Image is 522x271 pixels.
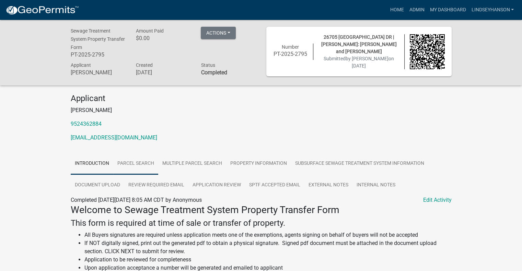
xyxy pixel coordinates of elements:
[71,106,452,114] p: [PERSON_NAME]
[71,218,452,228] h4: This form is required at time of sale or transfer of property.
[71,121,102,127] a: 9524362884
[84,256,452,264] li: Application to be reviewed for completeness
[423,196,452,204] a: Edit Activity
[346,56,388,61] span: by [PERSON_NAME]
[71,51,126,58] h6: PT-2025-2795
[427,3,468,16] a: My Dashboard
[282,44,299,50] span: Number
[226,153,291,175] a: Property Information
[71,69,126,76] h6: [PERSON_NAME]
[352,174,399,196] a: Internal Notes
[71,174,124,196] a: Document Upload
[201,69,227,76] strong: Completed
[291,153,428,175] a: Subsurface Sewage Treatment System Information
[324,56,394,69] span: Submitted on [DATE]
[113,153,158,175] a: Parcel search
[71,28,125,50] span: Sewage Treatment System Property Transfer Form
[273,51,308,57] h6: PT-2025-2795
[84,231,452,239] li: All Buyers signatures are required unless application meets one of the exemptions, agents signing...
[321,34,397,54] span: 26705 [GEOGRAPHIC_DATA] DR | [PERSON_NAME]: [PERSON_NAME] and [PERSON_NAME]
[71,197,202,203] span: Completed [DATE][DATE] 8:05 AM CDT by Anonymous
[188,174,245,196] a: Application Review
[136,62,152,68] span: Created
[71,62,91,68] span: Applicant
[468,3,517,16] a: Lindseyhanson
[71,94,452,103] h4: Applicant
[136,69,190,76] h6: [DATE]
[410,34,445,69] img: QR code
[71,134,157,141] a: [EMAIL_ADDRESS][DOMAIN_NAME]
[71,204,452,216] h3: Welcome to Sewage Treatment System Property Transfer Form
[158,153,226,175] a: Multiple Parcel Search
[387,3,406,16] a: Home
[71,153,113,175] a: Introduction
[136,28,163,34] span: Amount Paid
[201,27,236,39] button: Actions
[84,239,452,256] li: If NOT digitally signed, print out the generated pdf to obtain a physical signature. Signed pdf d...
[201,62,215,68] span: Status
[136,35,190,41] h6: $0.00
[304,174,352,196] a: External Notes
[406,3,427,16] a: Admin
[245,174,304,196] a: SPTF Accepted Email
[124,174,188,196] a: Review Required Email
